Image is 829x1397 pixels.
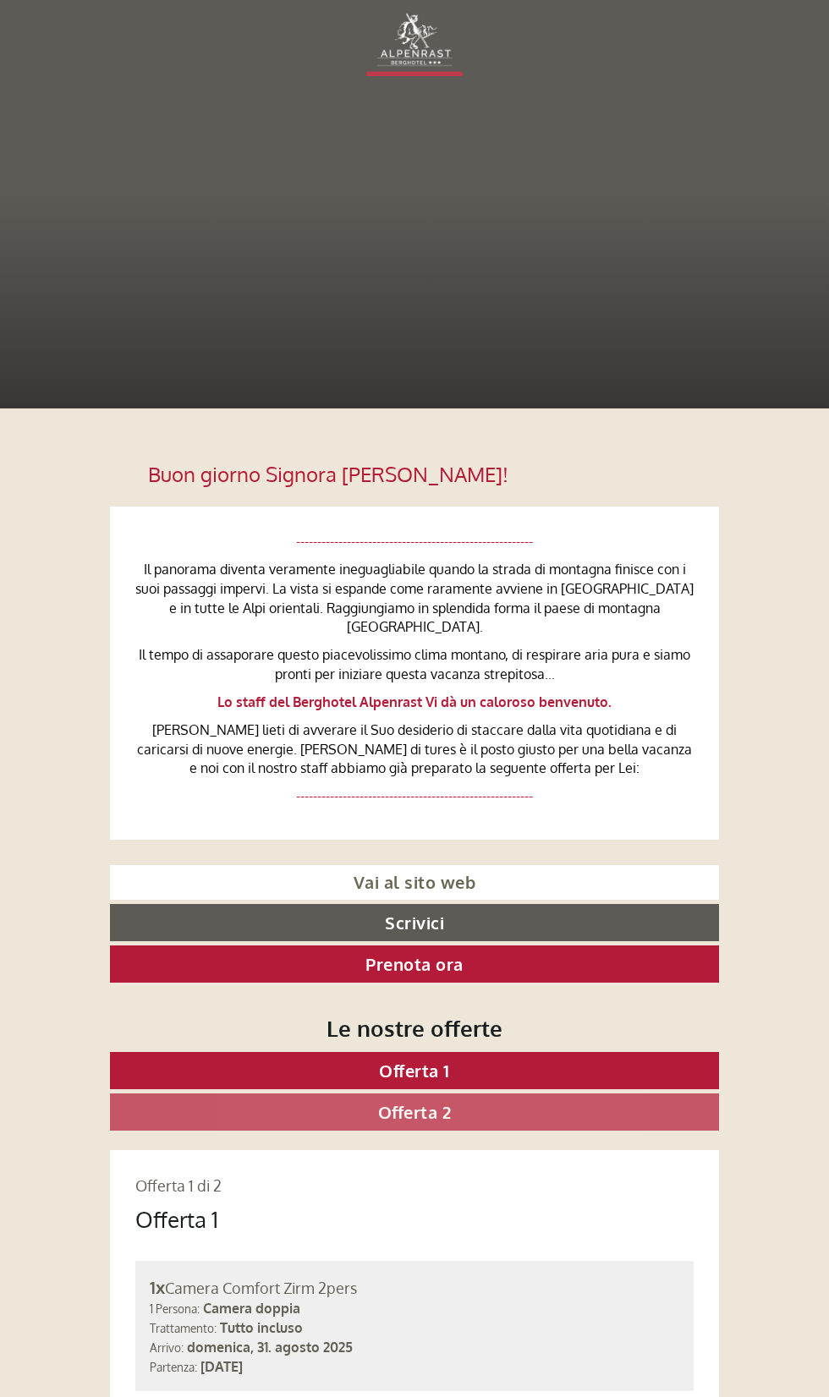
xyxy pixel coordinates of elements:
small: Trattamento: [150,1321,217,1335]
span: [PERSON_NAME] lieti di avverare il Suo desiderio di staccare dalla vita quotidiana e di caricarsi... [137,721,692,777]
small: Arrivo: [150,1340,184,1355]
a: Prenota ora [110,945,719,983]
small: Partenza: [150,1360,197,1374]
span: -------------------------------------------------------- [296,533,533,550]
b: Tutto incluso [220,1319,303,1336]
span: Offerta 2 [378,1101,452,1123]
strong: Lo staff del Berghotel Alpenrast Vi dà un caloroso benvenuto. [217,693,612,710]
b: 1x [150,1276,165,1298]
span: -------------------------------------------------------- [296,787,533,804]
span: Il panorama diventa veramente ineguagliabile quando la strada di montagna finisce con i suoi pass... [135,561,694,636]
a: Vai al sito web [110,865,719,900]
div: Camera Comfort Zirm 2pers [150,1275,679,1300]
b: domenica, 31. agosto 2025 [187,1339,353,1356]
small: 1 Persona: [150,1301,200,1316]
b: [DATE] [200,1358,243,1375]
a: Scrivici [110,904,719,941]
h1: Buon giorno Signora [PERSON_NAME]! [148,463,508,485]
b: Camera doppia [203,1300,300,1317]
span: Offerta 1 di 2 [135,1176,222,1195]
span: Il tempo di assaporare questo piacevolissimo clima montano, di respirare aria pura e siamo pronti... [139,646,690,682]
div: Le nostre offerte [110,1012,719,1044]
div: Offerta 1 [135,1203,218,1235]
span: Offerta 1 [379,1060,450,1082]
